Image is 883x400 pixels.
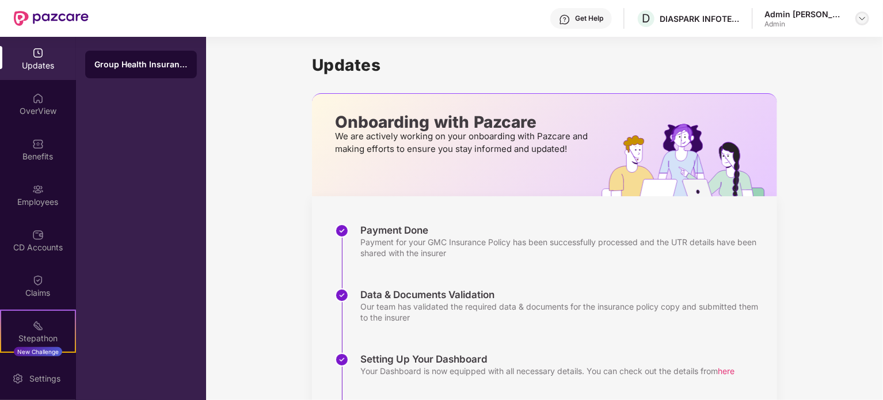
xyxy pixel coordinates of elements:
[858,14,867,23] img: svg+xml;base64,PHN2ZyBpZD0iRHJvcGRvd24tMzJ4MzIiIHhtbG5zPSJodHRwOi8vd3d3LnczLm9yZy8yMDAwL3N2ZyIgd2...
[32,275,44,286] img: svg+xml;base64,PHN2ZyBpZD0iQ2xhaW0iIHhtbG5zPSJodHRwOi8vd3d3LnczLm9yZy8yMDAwL3N2ZyIgd2lkdGg9IjIwIi...
[335,224,349,238] img: svg+xml;base64,PHN2ZyBpZD0iU3RlcC1Eb25lLTMyeDMyIiB4bWxucz0iaHR0cDovL3d3dy53My5vcmcvMjAwMC9zdmciIH...
[360,288,766,301] div: Data & Documents Validation
[718,366,734,376] span: here
[312,55,777,75] h1: Updates
[32,320,44,332] img: svg+xml;base64,PHN2ZyB4bWxucz0iaHR0cDovL3d3dy53My5vcmcvMjAwMC9zdmciIHdpZHRoPSIyMSIgaGVpZ2h0PSIyMC...
[335,117,591,127] p: Onboarding with Pazcare
[335,130,591,155] p: We are actively working on your onboarding with Pazcare and making efforts to ensure you stay inf...
[12,373,24,384] img: svg+xml;base64,PHN2ZyBpZD0iU2V0dGluZy0yMHgyMCIgeG1sbnM9Imh0dHA6Ly93d3cudzMub3JnLzIwMDAvc3ZnIiB3aW...
[602,124,777,196] img: hrOnboarding
[32,229,44,241] img: svg+xml;base64,PHN2ZyBpZD0iQ0RfQWNjb3VudHMiIGRhdGEtbmFtZT0iQ0QgQWNjb3VudHMiIHhtbG5zPSJodHRwOi8vd3...
[360,237,766,258] div: Payment for your GMC Insurance Policy has been successfully processed and the UTR details have be...
[360,353,734,365] div: Setting Up Your Dashboard
[32,184,44,195] img: svg+xml;base64,PHN2ZyBpZD0iRW1wbG95ZWVzIiB4bWxucz0iaHR0cDovL3d3dy53My5vcmcvMjAwMC9zdmciIHdpZHRoPS...
[94,59,188,70] div: Group Health Insurance
[764,20,845,29] div: Admin
[335,288,349,302] img: svg+xml;base64,PHN2ZyBpZD0iU3RlcC1Eb25lLTMyeDMyIiB4bWxucz0iaHR0cDovL3d3dy53My5vcmcvMjAwMC9zdmciIH...
[1,333,75,344] div: Stepathon
[360,365,734,376] div: Your Dashboard is now equipped with all necessary details. You can check out the details from
[559,14,570,25] img: svg+xml;base64,PHN2ZyBpZD0iSGVscC0zMngzMiIgeG1sbnM9Imh0dHA6Ly93d3cudzMub3JnLzIwMDAvc3ZnIiB3aWR0aD...
[335,353,349,367] img: svg+xml;base64,PHN2ZyBpZD0iU3RlcC1Eb25lLTMyeDMyIiB4bWxucz0iaHR0cDovL3d3dy53My5vcmcvMjAwMC9zdmciIH...
[642,12,650,25] span: D
[32,138,44,150] img: svg+xml;base64,PHN2ZyBpZD0iQmVuZWZpdHMiIHhtbG5zPSJodHRwOi8vd3d3LnczLm9yZy8yMDAwL3N2ZyIgd2lkdGg9Ij...
[360,224,766,237] div: Payment Done
[660,13,740,24] div: DIASPARK INFOTECH PRIVATE LIMITED
[26,373,64,384] div: Settings
[32,47,44,59] img: svg+xml;base64,PHN2ZyBpZD0iVXBkYXRlZCIgeG1sbnM9Imh0dHA6Ly93d3cudzMub3JnLzIwMDAvc3ZnIiB3aWR0aD0iMj...
[32,93,44,104] img: svg+xml;base64,PHN2ZyBpZD0iSG9tZSIgeG1sbnM9Imh0dHA6Ly93d3cudzMub3JnLzIwMDAvc3ZnIiB3aWR0aD0iMjAiIG...
[764,9,845,20] div: Admin [PERSON_NAME]
[575,14,603,23] div: Get Help
[14,347,62,356] div: New Challenge
[14,11,89,26] img: New Pazcare Logo
[360,301,766,323] div: Our team has validated the required data & documents for the insurance policy copy and submitted ...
